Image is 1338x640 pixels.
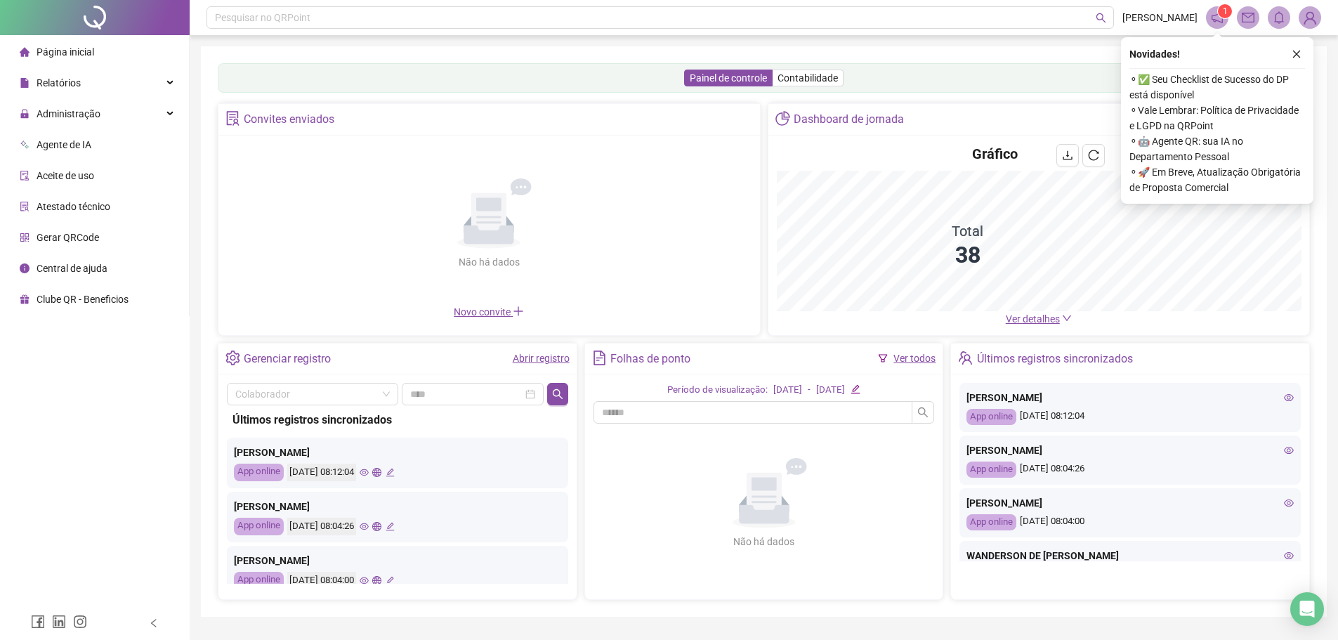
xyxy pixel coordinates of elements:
span: Central de ajuda [37,263,107,274]
div: Não há dados [700,534,829,549]
div: [PERSON_NAME] [234,553,561,568]
span: eye [1284,393,1294,403]
span: eye [360,576,369,585]
div: [PERSON_NAME] [234,445,561,460]
span: mail [1242,11,1254,24]
a: Ver detalhes down [1006,313,1072,325]
span: pie-chart [775,111,790,126]
span: eye [1284,551,1294,561]
span: search [917,407,929,418]
div: Dashboard de jornada [794,107,904,131]
span: eye [1284,445,1294,455]
span: instagram [73,615,87,629]
div: App online [966,462,1016,478]
span: facebook [31,615,45,629]
span: audit [20,171,29,181]
span: Gerar QRCode [37,232,99,243]
div: [DATE] 08:04:00 [966,514,1294,530]
span: edit [386,522,395,531]
span: eye [360,468,369,477]
span: edit [386,576,395,585]
span: filter [878,353,888,363]
span: solution [225,111,240,126]
span: lock [20,109,29,119]
div: App online [234,518,284,535]
div: WANDERSON DE [PERSON_NAME] [966,548,1294,563]
div: App online [966,514,1016,530]
span: home [20,47,29,57]
span: plus [513,306,524,317]
div: [PERSON_NAME] [234,499,561,514]
span: eye [1284,498,1294,508]
span: Novidades ! [1129,46,1180,62]
a: Ver todos [893,353,936,364]
sup: 1 [1218,4,1232,18]
div: Últimos registros sincronizados [232,411,563,429]
a: Abrir registro [513,353,570,364]
span: ⚬ Vale Lembrar: Política de Privacidade e LGPD na QRPoint [1129,103,1305,133]
span: ⚬ ✅ Seu Checklist de Sucesso do DP está disponível [1129,72,1305,103]
span: linkedin [52,615,66,629]
div: [PERSON_NAME] [966,390,1294,405]
span: Aceite de uso [37,170,94,181]
h4: Gráfico [972,144,1018,164]
img: 77055 [1299,7,1320,28]
div: Open Intercom Messenger [1290,592,1324,626]
div: [DATE] 08:04:26 [287,518,356,535]
span: file [20,78,29,88]
span: Administração [37,108,100,119]
span: gift [20,294,29,304]
span: edit [386,468,395,477]
span: edit [851,384,860,393]
span: close [1292,49,1301,59]
span: global [372,576,381,585]
span: ⚬ 🤖 Agente QR: sua IA no Departamento Pessoal [1129,133,1305,164]
span: Ver detalhes [1006,313,1060,325]
span: solution [20,202,29,211]
span: 1 [1223,6,1228,16]
span: left [149,618,159,628]
div: [DATE] 08:04:26 [966,462,1294,478]
span: Agente de IA [37,139,91,150]
div: Gerenciar registro [244,347,331,371]
div: [PERSON_NAME] [966,443,1294,458]
div: Período de visualização: [667,383,768,398]
span: [PERSON_NAME] [1122,10,1198,25]
span: search [552,388,563,400]
div: App online [966,409,1016,425]
span: Novo convite [454,306,524,318]
span: Contabilidade [778,72,838,84]
div: [DATE] 08:12:04 [966,409,1294,425]
div: [DATE] 08:04:00 [287,572,356,589]
span: Página inicial [37,46,94,58]
span: search [1096,13,1106,23]
div: App online [234,464,284,481]
span: reload [1088,150,1099,161]
span: Atestado técnico [37,201,110,212]
div: App online [234,572,284,589]
div: Últimos registros sincronizados [977,347,1133,371]
div: [PERSON_NAME] [966,495,1294,511]
span: info-circle [20,263,29,273]
span: file-text [592,351,607,365]
span: qrcode [20,233,29,242]
div: - [808,383,811,398]
span: bell [1273,11,1285,24]
div: Não há dados [424,254,553,270]
div: [DATE] 08:12:04 [287,464,356,481]
div: [DATE] [773,383,802,398]
span: ⚬ 🚀 Em Breve, Atualização Obrigatória de Proposta Comercial [1129,164,1305,195]
div: Folhas de ponto [610,347,690,371]
span: Relatórios [37,77,81,89]
span: team [958,351,973,365]
span: eye [360,522,369,531]
span: notification [1211,11,1224,24]
div: Convites enviados [244,107,334,131]
span: setting [225,351,240,365]
span: down [1062,313,1072,323]
div: [DATE] [816,383,845,398]
span: Painel de controle [690,72,767,84]
span: Clube QR - Beneficios [37,294,129,305]
span: global [372,522,381,531]
span: download [1062,150,1073,161]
